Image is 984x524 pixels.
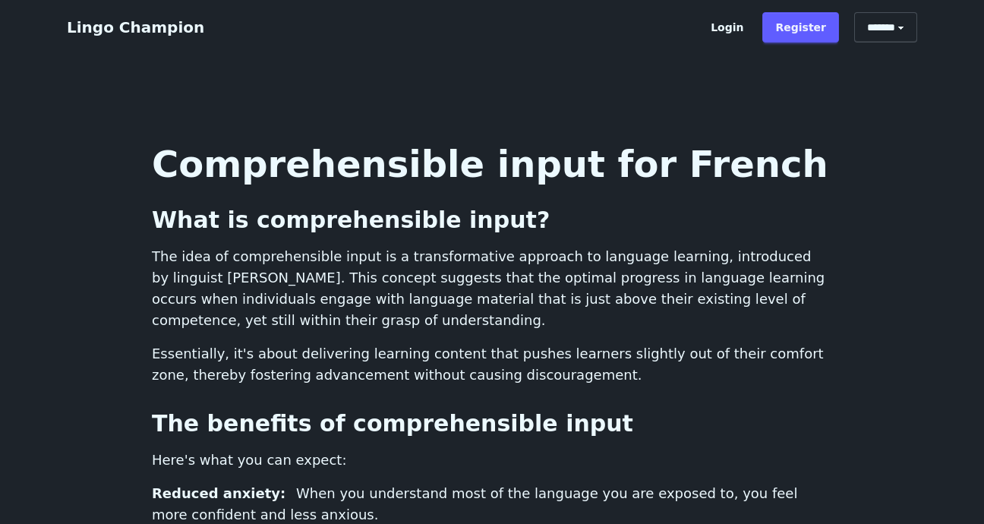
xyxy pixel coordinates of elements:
h2: The benefits of comprehensible input [152,410,832,437]
a: Login [698,12,756,43]
h1: Comprehensible input for French [152,146,832,182]
p: Essentially, it's about delivering learning content that pushes learners slightly out of their co... [152,343,832,386]
span: When you understand most of the language you are exposed to, you feel more confident and less anx... [152,485,797,522]
p: The idea of comprehensible input is a transformative approach to language learning, introduced by... [152,246,832,331]
a: Register [762,12,839,43]
a: Lingo Champion [67,18,204,36]
span: Reduced anxiety: [152,485,285,501]
p: Here's what you can expect: [152,450,832,471]
h2: What is comprehensible input? [152,207,832,234]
